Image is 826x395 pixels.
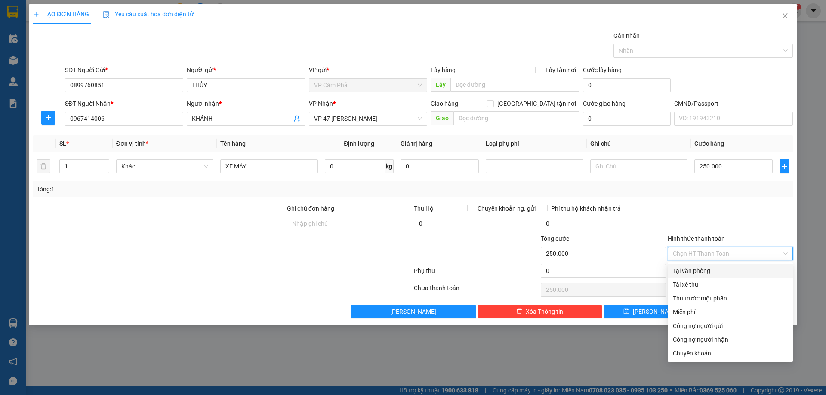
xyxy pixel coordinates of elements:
div: Miễn phí [673,307,788,317]
input: Cước giao hàng [583,112,671,126]
span: close [782,12,789,19]
div: Cước gửi hàng sẽ được ghi vào công nợ của người gửi [668,319,793,333]
div: Người nhận [187,99,305,108]
div: Tại văn phòng [673,266,788,276]
button: plus [780,159,789,173]
div: Tài xế thu [673,280,788,289]
span: plus [33,11,39,17]
input: Ghi Chú [590,159,687,173]
div: Chưa thanh toán [413,283,540,298]
span: save [623,308,629,315]
span: Tên hàng [220,140,246,147]
span: Tổng cước [541,235,569,242]
div: Công nợ người nhận [673,335,788,344]
span: Khác [121,160,208,173]
span: VP Cẩm Phả [314,79,422,92]
button: plus [41,111,55,125]
button: delete [37,159,50,173]
label: Hình thức thanh toán [668,235,725,242]
label: Cước giao hàng [583,100,626,107]
span: Xóa Thông tin [526,307,563,316]
input: Cước lấy hàng [583,78,671,92]
input: VD: Bàn, Ghế [220,159,317,173]
th: Loại phụ phí [482,135,586,152]
span: Đơn vị tính [116,140,148,147]
button: deleteXóa Thông tin [478,305,603,318]
b: GỬI : VP Cẩm Phả [11,58,106,73]
span: kg [385,159,394,173]
span: plus [780,163,789,170]
input: 0 [401,159,479,173]
span: Giá trị hàng [401,140,432,147]
span: Lấy [431,78,450,92]
span: [GEOGRAPHIC_DATA] tận nơi [494,99,579,108]
label: Ghi chú đơn hàng [287,205,334,212]
label: Cước lấy hàng [583,67,622,73]
input: Dọc đường [453,111,579,125]
span: VP 47 Trần Khát Chân [314,112,422,125]
input: Ghi chú đơn hàng [287,217,412,230]
span: Lấy tận nơi [542,65,579,75]
li: 271 - [PERSON_NAME] - [GEOGRAPHIC_DATA] - [GEOGRAPHIC_DATA] [80,21,360,32]
label: Gán nhãn [613,32,640,39]
button: [PERSON_NAME] [351,305,476,318]
span: Giao [431,111,453,125]
div: Người gửi [187,65,305,75]
div: Công nợ người gửi [673,321,788,331]
span: Giao hàng [431,100,458,107]
img: icon [103,11,110,18]
div: SĐT Người Gửi [65,65,183,75]
span: delete [516,308,522,315]
span: user-add [293,115,300,122]
div: Tổng: 1 [37,184,319,194]
div: SĐT Người Nhận [65,99,183,108]
div: VP gửi [309,65,427,75]
input: Dọc đường [450,78,579,92]
div: Cước gửi hàng sẽ được ghi vào công nợ của người nhận [668,333,793,346]
span: SL [59,140,66,147]
div: Phụ thu [413,266,540,281]
th: Ghi chú [587,135,691,152]
span: Phí thu hộ khách nhận trả [548,204,624,213]
span: Cước hàng [694,140,724,147]
span: Thu Hộ [414,205,434,212]
div: Thu trước một phần [673,294,788,303]
span: Lấy hàng [431,67,456,73]
span: Chuyển khoản ng. gửi [474,204,539,213]
span: Định lượng [344,140,374,147]
span: TẠO ĐƠN HÀNG [33,11,89,18]
div: CMND/Passport [674,99,792,108]
img: logo.jpg [11,11,75,54]
span: plus [42,114,55,121]
div: Chuyển khoản [673,349,788,358]
span: [PERSON_NAME] [633,307,679,316]
span: Yêu cầu xuất hóa đơn điện tử [103,11,194,18]
span: [PERSON_NAME] [390,307,436,316]
button: Close [773,4,797,28]
button: save[PERSON_NAME] [604,305,697,318]
span: VP Nhận [309,100,333,107]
